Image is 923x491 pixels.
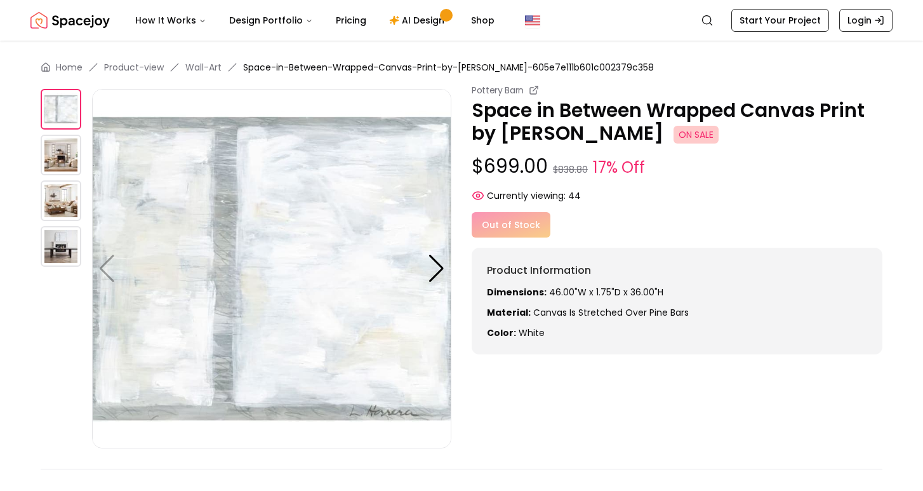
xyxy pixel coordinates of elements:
[56,61,83,74] a: Home
[519,326,545,339] span: white
[487,326,516,339] strong: Color:
[461,8,505,33] a: Shop
[472,84,524,97] small: Pottery Barn
[219,8,323,33] button: Design Portfolio
[104,61,164,74] a: Product-view
[487,263,867,278] h6: Product Information
[326,8,376,33] a: Pricing
[568,189,581,202] span: 44
[593,156,645,179] small: 17% Off
[472,99,882,145] p: Space in Between Wrapped Canvas Print by [PERSON_NAME]
[125,8,505,33] nav: Main
[525,13,540,28] img: United States
[379,8,458,33] a: AI Design
[839,9,893,32] a: Login
[125,8,216,33] button: How It Works
[41,226,81,267] img: https://storage.googleapis.com/spacejoy-main/assets/605e7e111b601c002379c358/product_2_pdm0o4h390l5
[30,8,110,33] img: Spacejoy Logo
[41,89,81,130] img: https://storage.googleapis.com/spacejoy-main/assets/605e7e111b601c002379c358/product_0_mb5447g94p4
[41,135,81,175] img: https://storage.googleapis.com/spacejoy-main/assets/605e7e111b601c002379c358/product_0_420n0ojnoh5n
[41,180,81,221] img: https://storage.googleapis.com/spacejoy-main/assets/605e7e111b601c002379c358/product_1_1hjm7fg4bn57
[451,89,811,448] img: https://storage.googleapis.com/spacejoy-main/assets/605e7e111b601c002379c358/product_0_420n0ojnoh5n
[92,89,451,448] img: https://storage.googleapis.com/spacejoy-main/assets/605e7e111b601c002379c358/product_0_mb5447g94p4
[30,8,110,33] a: Spacejoy
[243,61,654,74] span: Space-in-Between-Wrapped-Canvas-Print-by-[PERSON_NAME]-605e7e111b601c002379c358
[487,286,867,299] p: 46.00"W x 1.75"D x 36.00"H
[185,61,222,74] a: Wall-Art
[472,155,882,179] p: $699.00
[487,286,547,299] strong: Dimensions:
[731,9,829,32] a: Start Your Project
[553,163,588,176] small: $838.80
[487,306,531,319] strong: Material:
[41,61,882,74] nav: breadcrumb
[533,306,689,319] span: Canvas is stretched over pine bars
[674,126,719,144] span: ON SALE
[487,189,566,202] span: Currently viewing:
